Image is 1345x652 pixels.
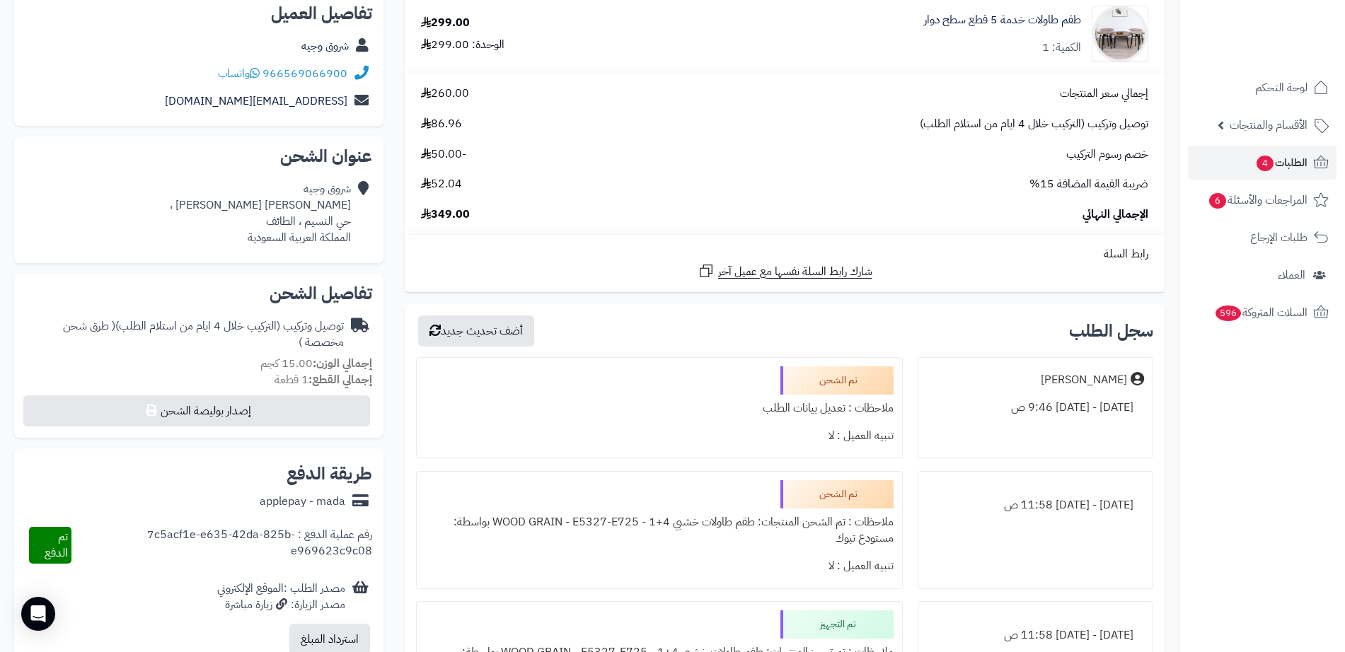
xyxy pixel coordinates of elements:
a: شارك رابط السلة نفسها مع عميل آخر [698,262,872,280]
span: تم الدفع [45,528,68,561]
img: 1741873033-1-90x90.jpg [1092,6,1148,62]
span: 260.00 [421,86,469,102]
span: شارك رابط السلة نفسها مع عميل آخر [718,264,872,280]
a: العملاء [1188,258,1337,292]
small: 1 قطعة [275,371,372,388]
span: لوحة التحكم [1255,78,1308,98]
a: لوحة التحكم [1188,71,1337,105]
div: مصدر الطلب :الموقع الإلكتروني [217,581,345,613]
div: ملاحظات : تعديل بيانات الطلب [425,395,894,422]
span: الطلبات [1255,153,1308,173]
span: -50.00 [421,146,466,163]
div: تم الشحن [780,366,894,395]
a: طقم طاولات خدمة 5 قطع سطح دوار [924,12,1081,28]
div: ملاحظات : تم الشحن المنتجات: طقم طاولات خشبي 4+1 - WOOD GRAIN - E5327-E725 بواسطة: مستودع تبوك [425,508,894,552]
span: طلبات الإرجاع [1250,228,1308,248]
h2: عنوان الشحن [25,148,372,165]
span: خصم رسوم التركيب [1066,146,1148,163]
a: واتساب [218,65,260,82]
a: الطلبات4 [1188,146,1337,180]
div: [PERSON_NAME] [1041,372,1127,388]
a: [EMAIL_ADDRESS][DOMAIN_NAME] [165,93,347,110]
div: تنبيه العميل : لا [425,422,894,450]
div: مصدر الزيارة: زيارة مباشرة [217,597,345,613]
div: رقم عملية الدفع : 7c5acf1e-e635-42da-825b-e969623c9c08 [71,527,372,564]
span: 6 [1208,192,1227,209]
span: 86.96 [421,116,462,132]
h2: تفاصيل الشحن [25,285,372,302]
div: [DATE] - [DATE] 9:46 ص [927,394,1144,421]
div: تم التجهيز [780,610,894,639]
div: شروق وجيه [PERSON_NAME] [PERSON_NAME] ، حي النسيم ، الطائف المملكة العربية السعودية [170,181,351,245]
span: الإجمالي النهائي [1083,206,1148,223]
div: تم الشحن [780,480,894,508]
div: توصيل وتركيب (التركيب خلال 4 ايام من استلام الطلب) [25,318,344,351]
span: العملاء [1278,265,1305,285]
span: ( طرق شحن مخصصة ) [63,318,344,351]
div: [DATE] - [DATE] 11:58 ص [927,491,1144,519]
span: 349.00 [421,206,470,223]
a: المراجعات والأسئلة6 [1188,183,1337,217]
img: logo-2.png [1249,18,1332,48]
span: 4 [1256,155,1274,172]
div: الوحدة: 299.00 [421,37,504,53]
span: السلات المتروكة [1214,303,1308,322]
a: طلبات الإرجاع [1188,221,1337,255]
div: applepay - mada [260,494,345,510]
button: إصدار بوليصة الشحن [23,395,370,426]
h3: سجل الطلب [1069,322,1153,339]
div: رابط السلة [410,246,1159,262]
a: شروق وجيه [301,37,349,54]
span: المراجعات والأسئلة [1208,190,1308,210]
strong: إجمالي الوزن: [313,355,372,372]
div: Open Intercom Messenger [21,597,55,631]
button: أضف تحديث جديد [418,315,534,347]
small: 15.00 كجم [260,355,372,372]
h2: طريقة الدفع [287,465,372,482]
span: 596 [1214,305,1242,322]
span: توصيل وتركيب (التركيب خلال 4 ايام من استلام الطلب) [920,116,1148,132]
span: 52.04 [421,176,462,192]
div: 299.00 [421,15,470,31]
strong: إجمالي القطع: [308,371,372,388]
span: إجمالي سعر المنتجات [1060,86,1148,102]
a: السلات المتروكة596 [1188,296,1337,330]
span: الأقسام والمنتجات [1230,115,1308,135]
span: ضريبة القيمة المضافة 15% [1029,176,1148,192]
h2: تفاصيل العميل [25,5,372,22]
div: الكمية: 1 [1042,40,1081,56]
div: [DATE] - [DATE] 11:58 ص [927,622,1144,649]
a: 966569066900 [262,65,347,82]
div: تنبيه العميل : لا [425,552,894,580]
